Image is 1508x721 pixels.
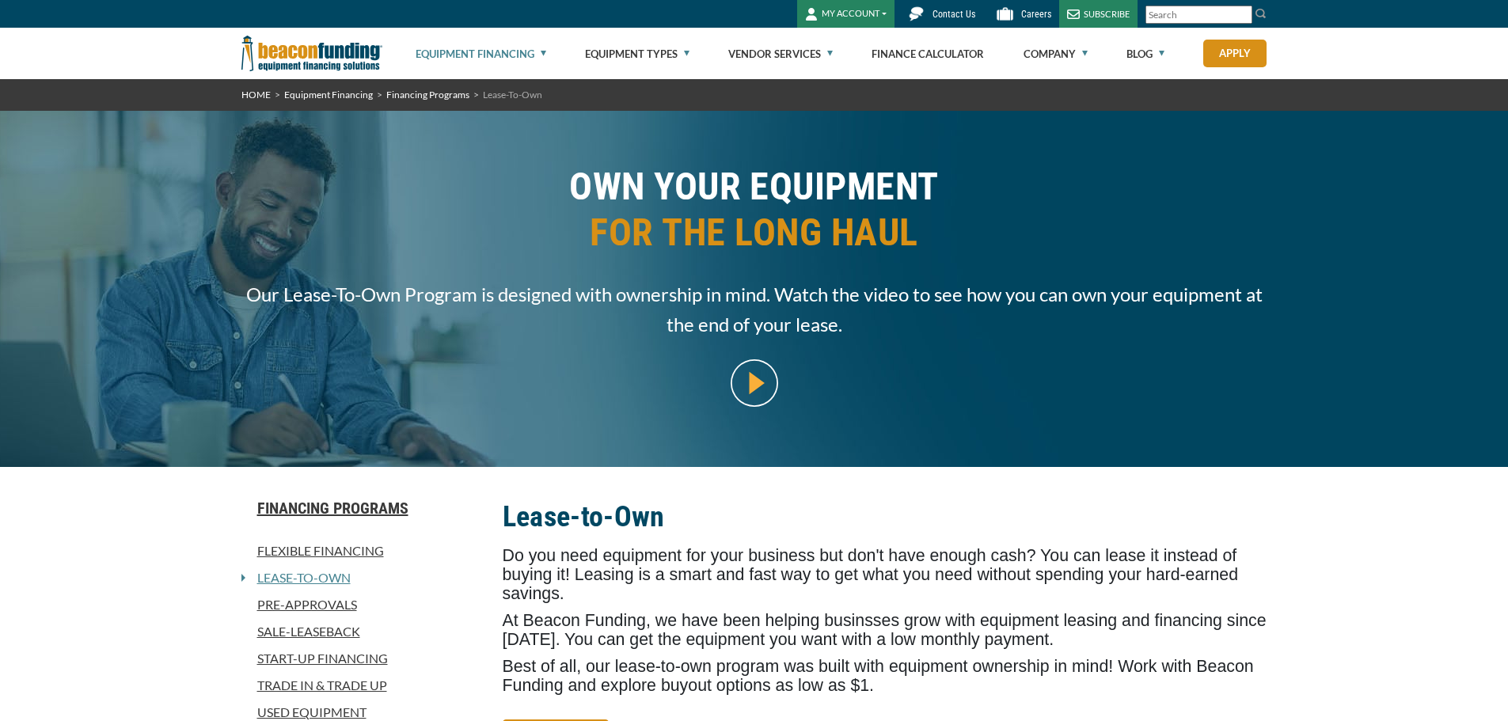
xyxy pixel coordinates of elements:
[416,28,546,79] a: Equipment Financing
[241,210,1267,256] span: FOR THE LONG HAUL
[241,595,484,614] a: Pre-approvals
[241,279,1267,340] span: Our Lease-To-Own Program is designed with ownership in mind. Watch the video to see how you can o...
[1236,9,1248,21] a: Clear search text
[503,499,1267,535] h2: Lease-to-Own
[241,28,382,79] img: Beacon Funding Corporation logo
[245,568,351,587] a: Lease-To-Own
[241,649,484,668] a: Start-Up Financing
[386,89,469,101] a: Financing Programs
[503,611,1267,649] span: At Beacon Funding, we have been helping businsses grow with equipment leasing and financing since...
[1024,28,1088,79] a: Company
[872,28,984,79] a: Finance Calculator
[241,164,1267,268] h1: OWN YOUR EQUIPMENT
[241,499,484,518] a: Financing Programs
[284,89,373,101] a: Equipment Financing
[1021,9,1051,20] span: Careers
[483,89,542,101] span: Lease-To-Own
[503,657,1254,695] span: Best of all, our lease-to-own program was built with equipment ownership in mind! Work with Beaco...
[731,359,778,407] img: video modal pop-up play button
[728,28,833,79] a: Vendor Services
[1145,6,1252,24] input: Search
[241,676,484,695] a: Trade In & Trade Up
[1203,40,1267,67] a: Apply
[241,89,271,101] a: HOME
[1255,7,1267,20] img: Search
[585,28,689,79] a: Equipment Types
[503,546,1239,603] span: Do you need equipment for your business but don't have enough cash? You can lease it instead of b...
[933,9,975,20] span: Contact Us
[1126,28,1164,79] a: Blog
[241,622,484,641] a: Sale-Leaseback
[241,541,484,560] a: Flexible Financing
